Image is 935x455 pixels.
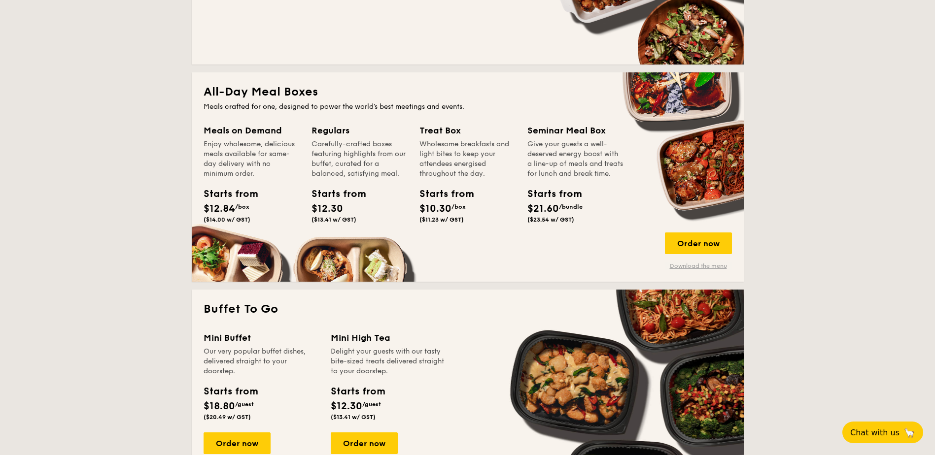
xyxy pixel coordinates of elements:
span: ($11.23 w/ GST) [419,216,464,223]
div: Carefully-crafted boxes featuring highlights from our buffet, curated for a balanced, satisfying ... [312,139,408,179]
div: Starts from [527,187,572,201]
span: ($23.54 w/ GST) [527,216,574,223]
div: Regulars [312,124,408,137]
div: Wholesome breakfasts and light bites to keep your attendees energised throughout the day. [419,139,516,179]
div: Give your guests a well-deserved energy boost with a line-up of meals and treats for lunch and br... [527,139,623,179]
span: $12.84 [204,203,235,215]
div: Treat Box [419,124,516,137]
a: Download the menu [665,262,732,270]
div: Mini High Tea [331,331,446,345]
div: Starts from [331,384,384,399]
div: Starts from [204,187,248,201]
span: /bundle [559,203,583,210]
div: Meals crafted for one, designed to power the world's best meetings and events. [204,102,732,112]
span: Chat with us [850,428,900,437]
span: $12.30 [331,400,362,412]
div: Starts from [419,187,464,201]
span: ($13.41 w/ GST) [312,216,356,223]
span: ($14.00 w/ GST) [204,216,250,223]
h2: All-Day Meal Boxes [204,84,732,100]
span: /guest [362,401,381,408]
span: ($20.49 w/ GST) [204,414,251,421]
div: Seminar Meal Box [527,124,623,137]
div: Starts from [204,384,257,399]
button: Chat with us🦙 [842,422,923,443]
span: /box [451,203,466,210]
span: $12.30 [312,203,343,215]
div: Our very popular buffet dishes, delivered straight to your doorstep. [204,347,319,376]
span: ($13.41 w/ GST) [331,414,376,421]
span: $18.80 [204,400,235,412]
div: Meals on Demand [204,124,300,137]
span: $10.30 [419,203,451,215]
div: Mini Buffet [204,331,319,345]
div: Order now [204,432,271,454]
span: $21.60 [527,203,559,215]
span: /box [235,203,249,210]
div: Enjoy wholesome, delicious meals available for same-day delivery with no minimum order. [204,139,300,179]
div: Starts from [312,187,356,201]
span: 🦙 [903,427,915,438]
span: /guest [235,401,254,408]
h2: Buffet To Go [204,301,732,317]
div: Order now [665,232,732,254]
div: Order now [331,432,398,454]
div: Delight your guests with our tasty bite-sized treats delivered straight to your doorstep. [331,347,446,376]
